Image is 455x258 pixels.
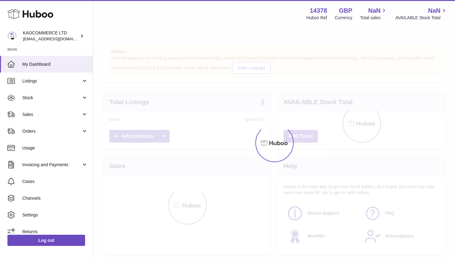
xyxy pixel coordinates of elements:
[368,7,380,15] span: NaN
[22,61,88,67] span: My Dashboard
[7,235,85,246] a: Log out
[360,15,388,21] span: Total sales
[22,162,81,168] span: Invoicing and Payments
[395,15,448,21] span: AVAILABLE Stock Total
[360,7,388,21] a: NaN Total sales
[310,7,327,15] strong: 14378
[22,212,88,218] span: Settings
[22,229,88,235] span: Returns
[339,7,352,15] strong: GBP
[22,128,81,134] span: Orders
[22,179,88,185] span: Cases
[22,78,81,84] span: Listings
[22,112,81,118] span: Sales
[428,7,440,15] span: NaN
[23,30,79,42] div: KAOCOMMERCE LTD
[22,195,88,201] span: Channels
[22,95,81,101] span: Stock
[23,36,91,41] span: [EMAIL_ADDRESS][DOMAIN_NAME]
[7,31,17,41] img: hello@lunera.co.uk
[395,7,448,21] a: NaN AVAILABLE Stock Total
[22,145,88,151] span: Usage
[306,15,327,21] div: Huboo Ref
[335,15,353,21] div: Currency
